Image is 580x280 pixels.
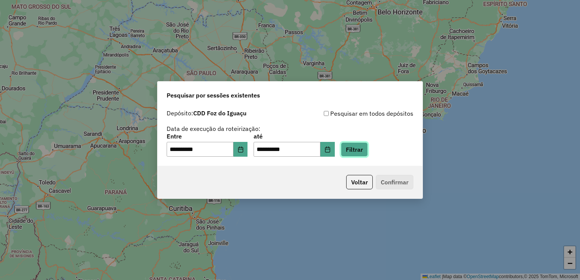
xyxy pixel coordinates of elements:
[167,124,260,133] label: Data de execução da roteirização:
[346,175,373,189] button: Voltar
[167,91,260,100] span: Pesquisar por sessões existentes
[193,109,246,117] strong: CDD Foz do Iguaçu
[290,109,413,118] div: Pesquisar em todos depósitos
[233,142,248,157] button: Choose Date
[167,109,246,118] label: Depósito:
[341,142,368,157] button: Filtrar
[320,142,335,157] button: Choose Date
[167,132,247,141] label: Entre
[254,132,334,141] label: até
